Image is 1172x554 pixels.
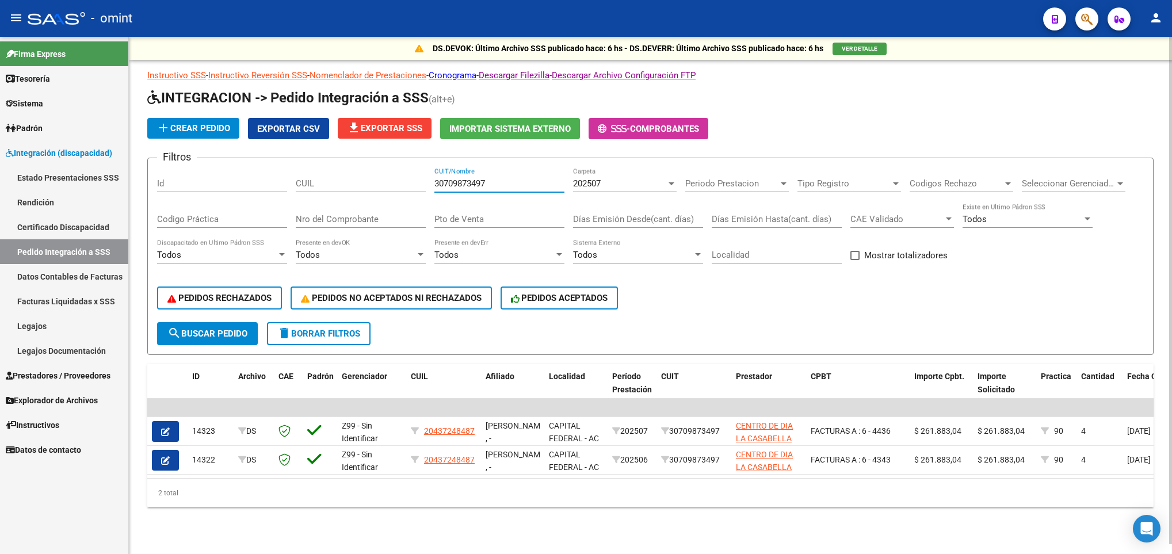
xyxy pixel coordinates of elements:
[238,453,269,467] div: DS
[850,214,944,224] span: CAE Validado
[147,90,429,106] span: INTEGRACION -> Pedido Integración a SSS
[147,479,1154,507] div: 2 total
[449,124,571,134] span: Importar Sistema Externo
[797,178,891,189] span: Tipo Registro
[6,97,43,110] span: Sistema
[973,364,1036,415] datatable-header-cell: Importe Solicitado
[685,178,778,189] span: Periodo Prestacion
[731,364,806,415] datatable-header-cell: Prestador
[6,147,112,159] span: Integración (discapacidad)
[6,72,50,85] span: Tesorería
[914,372,964,381] span: Importe Cpbt.
[549,372,585,381] span: Localidad
[1054,426,1063,435] span: 90
[486,450,547,472] span: [PERSON_NAME] , -
[811,425,905,438] div: FACTURAS A : 6 - 4436
[806,364,910,415] datatable-header-cell: CPBT
[1127,455,1151,464] span: [DATE]
[511,293,608,303] span: PEDIDOS ACEPTADOS
[234,364,274,415] datatable-header-cell: Archivo
[411,372,428,381] span: CUIL
[6,122,43,135] span: Padrón
[337,364,406,415] datatable-header-cell: Gerenciador
[612,372,652,394] span: Período Prestación
[963,214,987,224] span: Todos
[303,364,337,415] datatable-header-cell: Padrón
[147,69,1154,82] p: - - - - -
[192,425,229,438] div: 14323
[238,425,269,438] div: DS
[573,250,597,260] span: Todos
[1149,11,1163,25] mat-icon: person
[1041,372,1071,381] span: Practica
[612,425,652,438] div: 202507
[433,42,823,55] p: DS.DEVOK: Último Archivo SSS publicado hace: 6 hs - DS.DEVERR: Último Archivo SSS publicado hace:...
[811,372,831,381] span: CPBT
[552,70,696,81] a: Descargar Archivo Configuración FTP
[238,372,266,381] span: Archivo
[661,425,727,438] div: 30709873497
[479,70,549,81] a: Descargar Filezilla
[1022,178,1115,189] span: Seleccionar Gerenciador
[147,70,206,81] a: Instructivo SSS
[736,450,793,486] span: CENTRO DE DIA LA CASABELLA S.R.L
[6,369,110,382] span: Prestadores / Proveedores
[6,444,81,456] span: Datos de contacto
[864,249,948,262] span: Mostrar totalizadores
[157,286,282,310] button: PEDIDOS RECHAZADOS
[1081,372,1114,381] span: Cantidad
[301,293,482,303] span: PEDIDOS NO ACEPTADOS NI RECHAZADOS
[1081,426,1086,435] span: 4
[157,322,258,345] button: Buscar Pedido
[1054,455,1063,464] span: 90
[1036,364,1076,415] datatable-header-cell: Practica
[307,372,334,381] span: Padrón
[440,118,580,139] button: Importar Sistema Externo
[811,453,905,467] div: FACTURAS A : 6 - 4343
[257,124,320,134] span: Exportar CSV
[544,364,608,415] datatable-header-cell: Localidad
[914,455,961,464] span: $ 261.883,04
[310,70,426,81] a: Nomenclador de Prestaciones
[274,364,303,415] datatable-header-cell: CAE
[91,6,132,31] span: - omint
[914,426,961,435] span: $ 261.883,04
[573,178,601,189] span: 202507
[277,326,291,340] mat-icon: delete
[347,123,422,133] span: Exportar SSS
[167,328,247,339] span: Buscar Pedido
[589,118,708,139] button: -Comprobantes
[1081,455,1086,464] span: 4
[661,453,727,467] div: 30709873497
[9,11,23,25] mat-icon: menu
[157,149,197,165] h3: Filtros
[434,250,459,260] span: Todos
[192,453,229,467] div: 14322
[736,421,793,457] span: CENTRO DE DIA LA CASABELLA S.R.L
[157,250,181,260] span: Todos
[406,364,481,415] datatable-header-cell: CUIL
[656,364,731,415] datatable-header-cell: CUIT
[501,286,619,310] button: PEDIDOS ACEPTADOS
[842,45,877,52] span: VER DETALLE
[1127,426,1151,435] span: [DATE]
[342,421,378,444] span: Z99 - Sin Identificar
[167,326,181,340] mat-icon: search
[342,372,387,381] span: Gerenciador
[338,118,432,139] button: Exportar SSS
[342,450,378,472] span: Z99 - Sin Identificar
[277,328,360,339] span: Borrar Filtros
[188,364,234,415] datatable-header-cell: ID
[429,70,476,81] a: Cronograma
[156,121,170,135] mat-icon: add
[630,124,699,134] span: Comprobantes
[278,372,293,381] span: CAE
[267,322,371,345] button: Borrar Filtros
[486,372,514,381] span: Afiliado
[296,250,320,260] span: Todos
[192,372,200,381] span: ID
[661,372,679,381] span: CUIT
[978,372,1015,394] span: Importe Solicitado
[6,394,98,407] span: Explorador de Archivos
[978,455,1025,464] span: $ 261.883,04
